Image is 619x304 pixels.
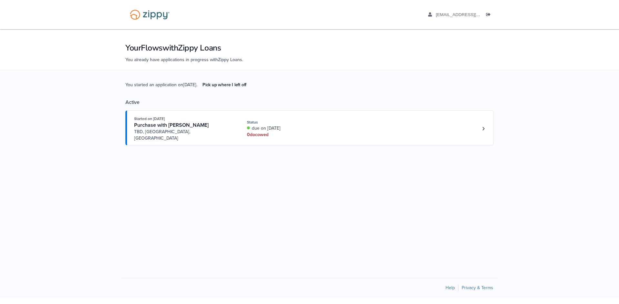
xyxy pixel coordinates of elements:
[125,42,494,53] h1: Your Flows with Zippy Loans
[134,122,209,128] span: Purchase with [PERSON_NAME]
[478,124,488,134] a: Loan number 4260020
[134,116,165,121] span: Started on [DATE]
[134,129,232,142] span: TBD, [GEOGRAPHIC_DATA], [GEOGRAPHIC_DATA]
[446,285,455,290] a: Help
[125,110,494,145] a: Open loan 4260020
[247,125,333,132] div: due on [DATE]
[436,12,510,17] span: fabylopez94@gmail.com
[428,12,510,19] a: edit profile
[197,79,251,90] a: Pick up where I left off
[247,132,333,138] div: 0 doc owed
[486,12,493,19] a: Log out
[247,119,333,125] div: Status
[462,285,493,290] a: Privacy & Terms
[125,57,243,62] span: You already have applications in progress with Zippy Loans .
[125,99,494,106] div: Active
[126,6,174,23] img: Logo
[125,81,251,99] span: You started an application on [DATE] .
